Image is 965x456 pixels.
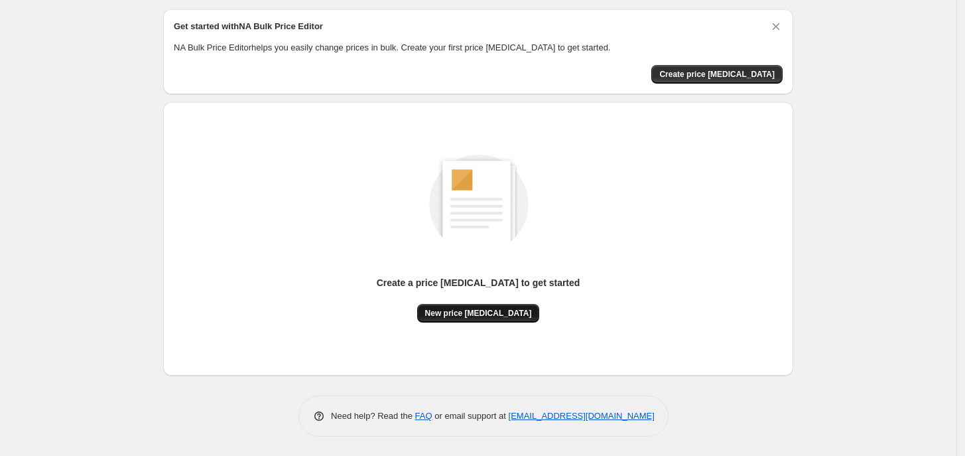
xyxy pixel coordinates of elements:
[769,20,783,33] button: Dismiss card
[331,411,415,421] span: Need help? Read the
[415,411,432,421] a: FAQ
[174,20,323,33] h2: Get started with NA Bulk Price Editor
[417,304,540,323] button: New price [MEDICAL_DATA]
[425,308,532,319] span: New price [MEDICAL_DATA]
[432,411,509,421] span: or email support at
[659,69,775,80] span: Create price [MEDICAL_DATA]
[174,41,783,54] p: NA Bulk Price Editor helps you easily change prices in bulk. Create your first price [MEDICAL_DAT...
[651,65,783,84] button: Create price change job
[377,276,580,289] p: Create a price [MEDICAL_DATA] to get started
[509,411,655,421] a: [EMAIL_ADDRESS][DOMAIN_NAME]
